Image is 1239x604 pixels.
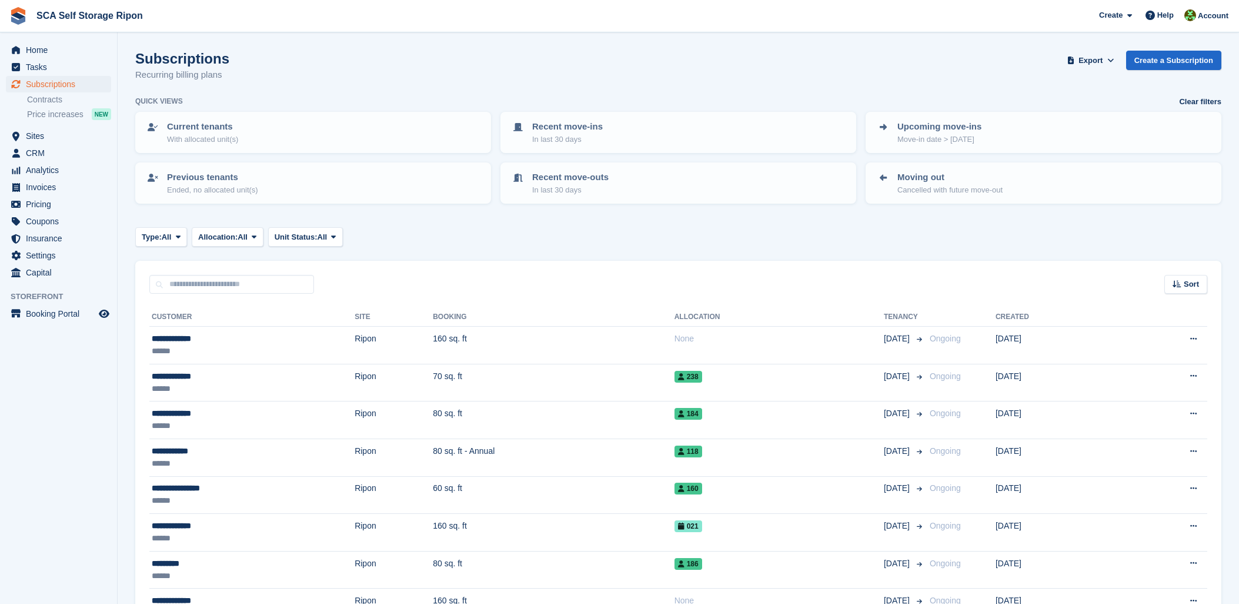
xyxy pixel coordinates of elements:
[433,514,674,552] td: 160 sq. ft
[275,231,318,243] span: Unit Status:
[318,231,328,243] span: All
[167,184,258,196] p: Ended, no allocated unit(s)
[1179,96,1221,108] a: Clear filters
[674,483,702,495] span: 160
[167,134,238,145] p: With allocated unit(s)
[996,308,1118,327] th: Created
[532,120,603,134] p: Recent move-ins
[27,94,111,105] a: Contracts
[268,227,343,247] button: Unit Status: All
[26,213,96,230] span: Coupons
[674,333,884,345] div: None
[996,364,1118,401] td: [DATE]
[930,334,961,343] span: Ongoing
[996,551,1118,589] td: [DATE]
[135,68,229,82] p: Recurring billing plans
[884,370,912,383] span: [DATE]
[867,113,1220,152] a: Upcoming move-ins Move-in date > [DATE]
[6,76,111,92] a: menu
[135,227,187,247] button: Type: All
[26,247,96,264] span: Settings
[162,231,172,243] span: All
[6,230,111,247] a: menu
[1126,51,1221,70] a: Create a Subscription
[884,407,912,420] span: [DATE]
[355,476,433,514] td: Ripon
[9,7,27,25] img: stora-icon-8386f47178a22dfd0bd8f6a31ec36ba5ce8667c1dd55bd0f319d3a0aa187defe.svg
[92,108,111,120] div: NEW
[433,364,674,401] td: 70 sq. ft
[532,184,609,196] p: In last 30 days
[674,558,702,570] span: 186
[930,483,961,493] span: Ongoing
[532,134,603,145] p: In last 30 days
[26,306,96,322] span: Booking Portal
[355,439,433,476] td: Ripon
[6,145,111,161] a: menu
[26,179,96,195] span: Invoices
[167,171,258,184] p: Previous tenants
[355,327,433,364] td: Ripon
[884,482,912,495] span: [DATE]
[884,520,912,532] span: [DATE]
[238,231,248,243] span: All
[355,401,433,439] td: Ripon
[433,308,674,327] th: Booking
[136,164,490,203] a: Previous tenants Ended, no allocated unit(s)
[930,371,961,381] span: Ongoing
[433,476,674,514] td: 60 sq. ft
[355,364,433,401] td: Ripon
[26,264,96,281] span: Capital
[1157,9,1174,21] span: Help
[996,401,1118,439] td: [DATE]
[433,439,674,476] td: 80 sq. ft - Annual
[6,42,111,58] a: menu
[26,162,96,178] span: Analytics
[930,409,961,418] span: Ongoing
[930,521,961,530] span: Ongoing
[6,128,111,144] a: menu
[6,162,111,178] a: menu
[433,551,674,589] td: 80 sq. ft
[1198,10,1228,22] span: Account
[930,446,961,456] span: Ongoing
[6,247,111,264] a: menu
[996,476,1118,514] td: [DATE]
[996,514,1118,552] td: [DATE]
[26,230,96,247] span: Insurance
[27,109,84,120] span: Price increases
[897,134,981,145] p: Move-in date > [DATE]
[884,557,912,570] span: [DATE]
[1078,55,1103,67] span: Export
[6,196,111,213] a: menu
[1184,278,1199,290] span: Sort
[674,371,702,383] span: 238
[26,42,96,58] span: Home
[1184,9,1196,21] img: Kelly Neesham
[532,171,609,184] p: Recent move-outs
[433,401,674,439] td: 80 sq. ft
[884,308,925,327] th: Tenancy
[897,171,1003,184] p: Moving out
[198,231,238,243] span: Allocation:
[26,145,96,161] span: CRM
[135,51,229,67] h1: Subscriptions
[433,327,674,364] td: 160 sq. ft
[867,164,1220,203] a: Moving out Cancelled with future move-out
[192,227,263,247] button: Allocation: All
[884,445,912,457] span: [DATE]
[97,307,111,321] a: Preview store
[897,184,1003,196] p: Cancelled with future move-out
[6,306,111,322] a: menu
[674,408,702,420] span: 184
[674,446,702,457] span: 118
[142,231,162,243] span: Type:
[6,264,111,281] a: menu
[136,113,490,152] a: Current tenants With allocated unit(s)
[502,164,855,203] a: Recent move-outs In last 30 days
[26,76,96,92] span: Subscriptions
[1099,9,1123,21] span: Create
[996,439,1118,476] td: [DATE]
[355,308,433,327] th: Site
[355,551,433,589] td: Ripon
